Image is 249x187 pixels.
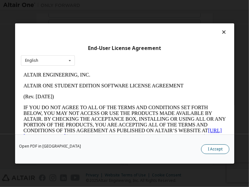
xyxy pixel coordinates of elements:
a: [URL][DOMAIN_NAME] [3,58,201,69]
p: ALTAIR ONE STUDENT EDITION SOFTWARE LICENSE AGREEMENT [3,13,205,19]
div: English [25,59,38,62]
p: IF YOU DO NOT AGREE TO ALL OF THE TERMS AND CONDITIONS SET FORTH BELOW, YOU MAY NOT ACCESS OR USE... [3,35,205,110]
a: Open PDF in [GEOGRAPHIC_DATA] [19,144,81,148]
p: ALTAIR ENGINEERING, INC. [3,3,205,8]
p: (Rev. [DATE]) [3,24,205,30]
button: I Accept [201,144,229,154]
div: End-User License Agreement [21,45,228,52]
